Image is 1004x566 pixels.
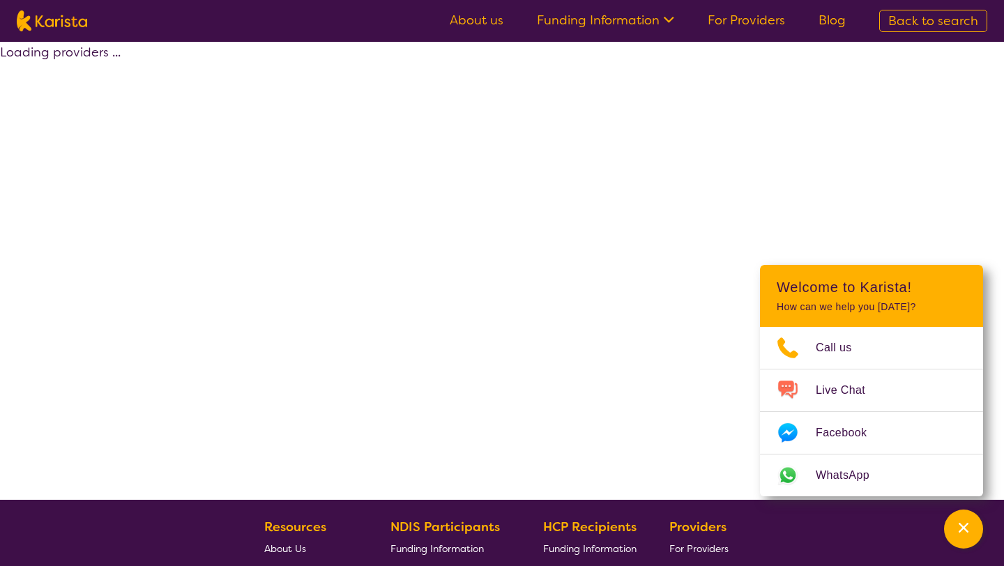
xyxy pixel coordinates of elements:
ul: Choose channel [760,327,983,496]
span: Facebook [816,422,883,443]
b: NDIS Participants [390,519,500,535]
a: Funding Information [543,537,637,559]
span: Funding Information [390,542,484,555]
b: Providers [669,519,727,535]
a: About us [450,12,503,29]
a: Funding Information [390,537,510,559]
a: For Providers [669,537,734,559]
a: Web link opens in a new tab. [760,454,983,496]
span: WhatsApp [816,465,886,486]
b: Resources [264,519,326,535]
span: Back to search [888,13,978,29]
h2: Welcome to Karista! [777,279,966,296]
a: Blog [819,12,846,29]
span: Call us [816,337,869,358]
button: Channel Menu [944,510,983,549]
a: About Us [264,537,358,559]
a: For Providers [708,12,785,29]
span: About Us [264,542,306,555]
img: Karista logo [17,10,87,31]
p: How can we help you [DATE]? [777,301,966,313]
b: HCP Recipients [543,519,637,535]
span: Funding Information [543,542,637,555]
div: Channel Menu [760,265,983,496]
span: Live Chat [816,380,882,401]
a: Back to search [879,10,987,32]
a: Funding Information [537,12,674,29]
span: For Providers [669,542,729,555]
